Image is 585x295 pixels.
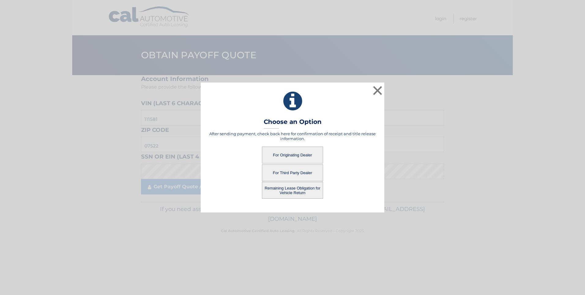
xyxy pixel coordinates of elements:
[262,164,323,181] button: For Third Party Dealer
[262,182,323,199] button: Remaining Lease Obligation for Vehicle Return
[208,131,377,141] h5: After sending payment, check back here for confirmation of receipt and title release information.
[371,84,384,97] button: ×
[262,147,323,163] button: For Originating Dealer
[264,118,322,129] h3: Choose an Option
